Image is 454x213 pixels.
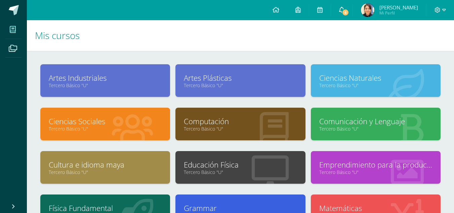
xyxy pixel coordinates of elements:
a: Tercero Básico "U" [184,126,297,132]
a: Artes Plásticas [184,73,297,83]
a: Ciencias Sociales [49,116,162,127]
span: 6 [342,9,349,16]
a: Tercero Básico "U" [49,169,162,175]
a: Tercero Básico "U" [49,126,162,132]
a: Tercero Básico "U" [319,82,432,88]
a: Emprendimiento para la productividad [319,159,432,170]
a: Ciencias Naturales [319,73,432,83]
span: [PERSON_NAME] [379,4,418,11]
span: Mis cursos [35,29,80,42]
a: Cultura e idioma maya [49,159,162,170]
a: Tercero Básico "U" [49,82,162,88]
a: Educación Física [184,159,297,170]
a: Tercero Básico "U" [184,82,297,88]
span: Mi Perfil [379,10,418,16]
a: Tercero Básico "U" [319,169,432,175]
a: Computación [184,116,297,127]
a: Comunicación y Lenguaje [319,116,432,127]
a: Artes Industriales [49,73,162,83]
a: Tercero Básico "U" [319,126,432,132]
a: Tercero Básico "U" [184,169,297,175]
img: 2afa192bed52dc4c405dc3261bde84b2.png [361,3,374,17]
